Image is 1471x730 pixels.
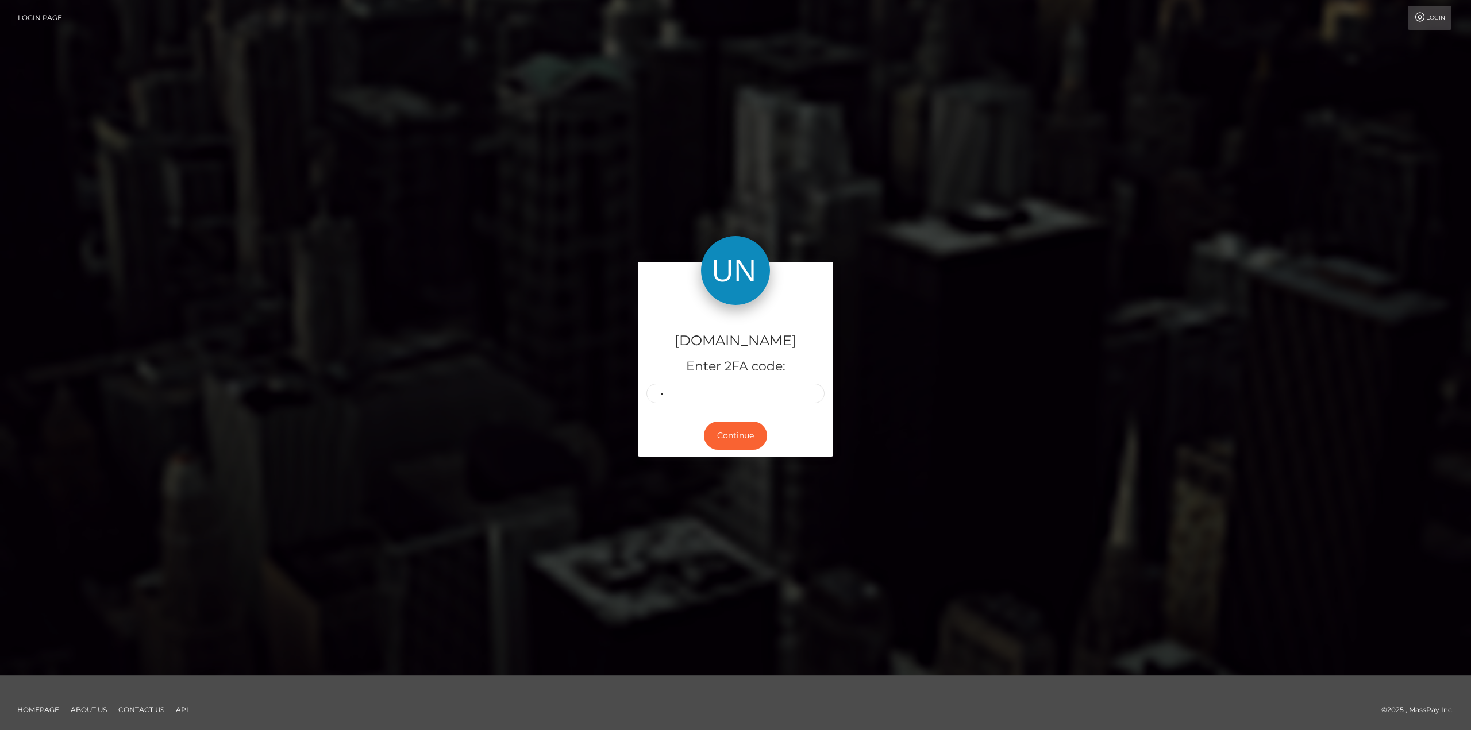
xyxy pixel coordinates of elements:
[646,358,825,376] h5: Enter 2FA code:
[701,236,770,305] img: Unlockt.me
[646,331,825,351] h4: [DOMAIN_NAME]
[704,422,767,450] button: Continue
[13,701,64,719] a: Homepage
[1381,704,1462,716] div: © 2025 , MassPay Inc.
[114,701,169,719] a: Contact Us
[18,6,62,30] a: Login Page
[66,701,111,719] a: About Us
[1408,6,1451,30] a: Login
[171,701,193,719] a: API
